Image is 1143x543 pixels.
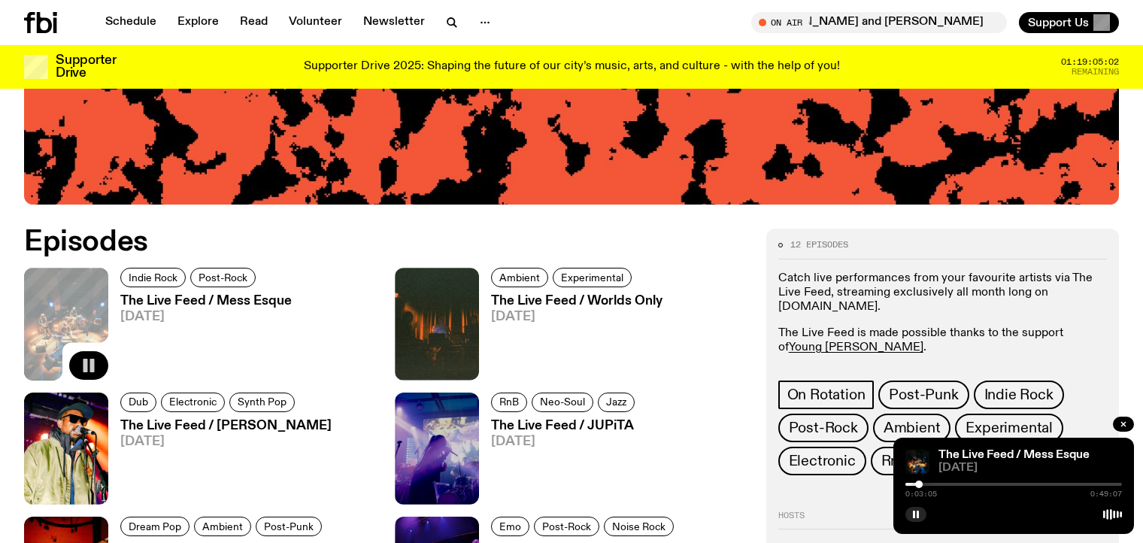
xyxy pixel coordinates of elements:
[878,381,969,409] a: Post-Punk
[479,420,639,505] a: The Live Feed / JUPiTA[DATE]
[199,271,247,283] span: Post-Rock
[881,453,908,469] span: RnB
[168,12,228,33] a: Explore
[561,271,623,283] span: Experimental
[1028,16,1089,29] span: Support Us
[491,311,662,323] span: [DATE]
[56,54,116,80] h3: Supporter Drive
[598,393,635,412] a: Jazz
[905,490,937,498] span: 0:03:05
[491,268,548,287] a: Ambient
[129,396,148,408] span: Dub
[778,326,1107,355] p: The Live Feed is made possible thanks to the support of .
[120,311,292,323] span: [DATE]
[120,295,292,308] h3: The Live Feed / Mess Esque
[231,12,277,33] a: Read
[161,393,225,412] a: Electronic
[491,517,529,536] a: Emo
[479,295,662,380] a: The Live Feed / Worlds Only[DATE]
[120,393,156,412] a: Dub
[491,420,639,432] h3: The Live Feed / JUPiTA
[190,268,256,287] a: Post-Rock
[491,435,639,448] span: [DATE]
[778,511,1107,529] h2: Hosts
[120,268,186,287] a: Indie Rock
[984,387,1054,403] span: Indie Rock
[256,517,322,536] a: Post-Punk
[966,420,1053,436] span: Experimental
[532,393,593,412] a: Neo-Soul
[606,396,626,408] span: Jazz
[1072,68,1119,76] span: Remaining
[395,268,479,380] img: A grainy film image of shadowy band figures on stage, with red light behind them
[871,447,919,475] a: RnB
[169,396,217,408] span: Electronic
[24,393,108,505] img: A portrait shot of Keanu Nelson singing into a microphone, shot from the waist up. He is wearing ...
[789,341,923,353] a: Young [PERSON_NAME]
[790,241,848,249] span: 12 episodes
[938,463,1122,474] span: [DATE]
[604,517,674,536] a: Noise Rock
[1019,12,1119,33] button: Support Us
[974,381,1064,409] a: Indie Rock
[789,453,856,469] span: Electronic
[778,271,1107,315] p: Catch live performances from your favourite artists via The Live Feed, streaming exclusively all ...
[120,517,189,536] a: Dream Pop
[534,517,599,536] a: Post-Rock
[553,268,632,287] a: Experimental
[789,420,858,436] span: Post-Rock
[751,12,1007,33] button: On AirThe Allnighter with [PERSON_NAME] and [PERSON_NAME]
[120,435,332,448] span: [DATE]
[229,393,295,412] a: Synth Pop
[354,12,434,33] a: Newsletter
[264,520,314,532] span: Post-Punk
[1090,490,1122,498] span: 0:49:07
[884,420,941,436] span: Ambient
[120,420,332,432] h3: The Live Feed / [PERSON_NAME]
[1061,58,1119,66] span: 01:19:05:02
[778,447,866,475] a: Electronic
[938,449,1090,461] a: The Live Feed / Mess Esque
[499,396,519,408] span: RnB
[108,420,332,505] a: The Live Feed / [PERSON_NAME][DATE]
[491,393,527,412] a: RnB
[873,414,951,442] a: Ambient
[540,396,585,408] span: Neo-Soul
[24,229,748,256] h2: Episodes
[778,381,875,409] a: On Rotation
[129,520,181,532] span: Dream Pop
[194,517,251,536] a: Ambient
[542,520,591,532] span: Post-Rock
[955,414,1063,442] a: Experimental
[612,520,665,532] span: Noise Rock
[889,387,958,403] span: Post-Punk
[202,520,243,532] span: Ambient
[499,271,540,283] span: Ambient
[280,12,351,33] a: Volunteer
[96,12,165,33] a: Schedule
[491,295,662,308] h3: The Live Feed / Worlds Only
[787,387,866,403] span: On Rotation
[304,60,840,74] p: Supporter Drive 2025: Shaping the future of our city’s music, arts, and culture - with the help o...
[778,414,869,442] a: Post-Rock
[108,295,292,380] a: The Live Feed / Mess Esque[DATE]
[238,396,287,408] span: Synth Pop
[499,520,521,532] span: Emo
[129,271,177,283] span: Indie Rock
